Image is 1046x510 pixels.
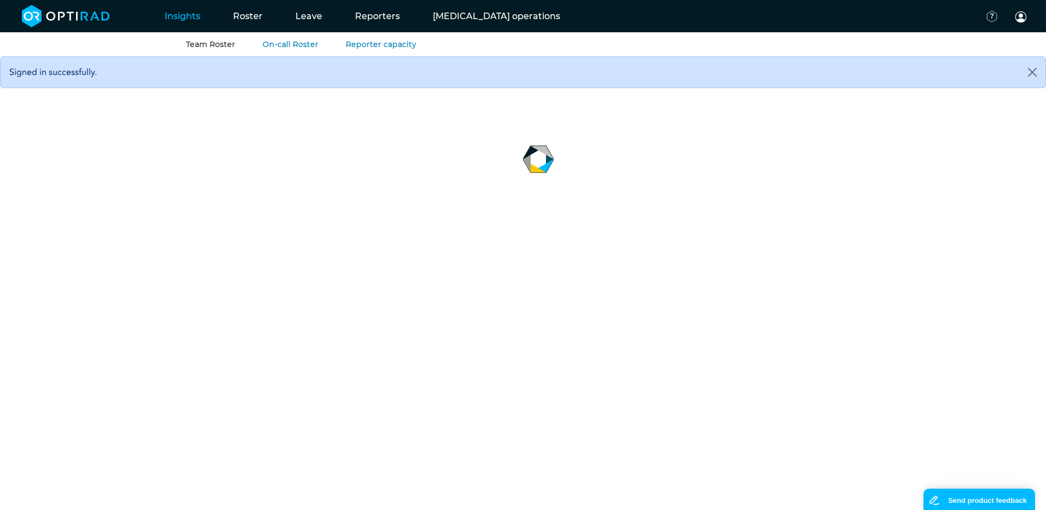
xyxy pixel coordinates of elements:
[1019,57,1045,88] button: Close
[346,39,416,49] a: Reporter capacity
[186,39,235,49] a: Team Roster
[22,5,110,27] img: brand-opti-rad-logos-blue-and-white-d2f68631ba2948856bd03f2d395fb146ddc8fb01b4b6e9315ea85fa773367...
[263,39,318,49] a: On-call Roster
